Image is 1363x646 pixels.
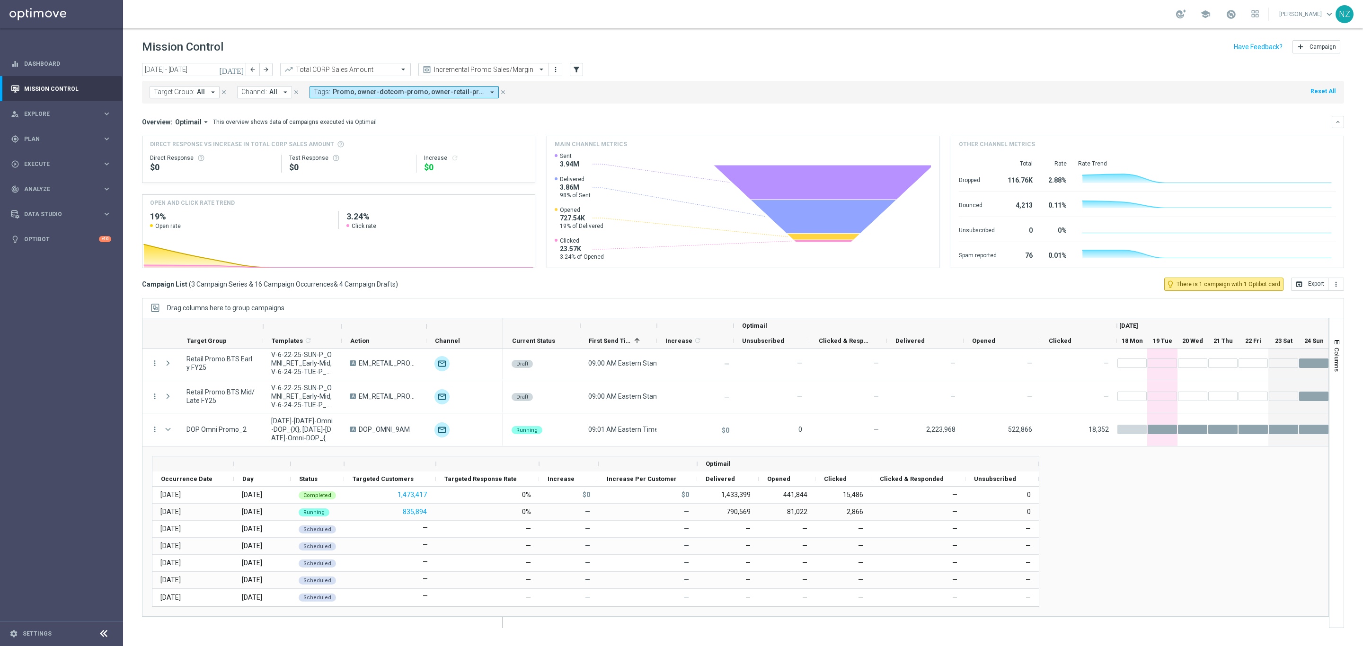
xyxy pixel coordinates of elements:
ng-select: Total CORP Sales Amount [280,63,411,76]
span: Clicked [824,475,847,482]
div: $0 [424,162,527,173]
div: — [965,589,1039,606]
span: school [1200,9,1211,19]
div: — [759,521,815,537]
i: refresh [451,154,459,162]
i: open_in_browser [1295,280,1303,288]
div: — [871,538,965,554]
span: Unsubscribed [974,475,1016,482]
i: keyboard_arrow_right [102,159,111,168]
div: lightbulb Optibot +10 [10,236,112,243]
button: person_search Explore keyboard_arrow_right [10,110,112,118]
i: arrow_drop_down [488,88,496,96]
button: arrow_forward [259,63,273,76]
span: 4 Campaign Drafts [339,280,396,288]
div: Data Studio keyboard_arrow_right [10,210,112,218]
span: Optimail [175,118,202,126]
p: $0 [583,490,590,499]
span: keyboard_arrow_down [1324,9,1335,19]
div: Dropped [959,172,997,187]
img: Optimail [434,389,450,404]
div: — [871,589,965,606]
i: [DATE] [219,65,245,74]
span: Retail Promo BTS Early FY25 [186,355,255,372]
span: Direct Response VS Increase In Total CORP Sales Amount [150,140,334,148]
i: more_vert [150,425,159,434]
div: Press SPACE to select this row. [503,347,1329,380]
div: — [759,572,815,588]
span: Analyze [24,186,102,192]
colored-tag: Draft [512,359,533,368]
div: 2.88% [1044,172,1067,187]
div: 1,433,399 [697,487,759,503]
span: Columns [1333,348,1341,372]
span: Optimail [742,322,767,329]
div: — [871,504,965,520]
span: Clicked & Responded [819,337,871,344]
span: ) [396,280,398,288]
div: Increase [424,154,527,162]
div: — [815,538,871,554]
span: Drag columns here to group campaigns [167,304,284,312]
span: V-6-22-25-SUN-P_OMNI_RET_Early-Mid, V-6-24-25-TUE-P_OMNI_RET_Early-Mid, V-6-28-25-FRI-P_OMNI_RET_... [271,350,334,376]
button: more_vert [551,64,560,75]
span: 3.86M [560,183,591,192]
span: 18,352 [1089,426,1109,433]
i: keyboard_arrow_down [1335,119,1341,125]
a: Mission Control [24,76,111,101]
div: — [697,521,759,537]
i: close [293,89,300,96]
span: Execute [24,161,102,167]
div: Bounced [959,197,997,212]
i: add [1297,43,1304,51]
div: — [871,487,965,503]
span: Action [350,337,370,344]
h4: Main channel metrics [555,140,627,148]
span: 8.23.25-Saturday-Omni-DOP_{X}, 8.22.25-Friday-Omni-DOP_{X}, 8.18.25-Monday-Omni-DOP_{X}, 8.20.25-... [271,417,334,442]
button: track_changes Analyze keyboard_arrow_right [10,185,112,193]
span: Channel [435,337,460,344]
span: Running [516,427,538,433]
h4: OPEN AND CLICK RATE TREND [150,199,235,207]
div: Dashboard [11,51,111,76]
button: Reset All [1310,86,1336,96]
i: track_changes [11,185,19,193]
input: Have Feedback? [1234,44,1283,50]
span: — [874,426,879,433]
div: $0 [150,162,274,173]
div: equalizer Dashboard [10,60,112,68]
i: arrow_forward [263,66,269,73]
img: Optimail [434,422,450,437]
button: more_vert [150,392,159,401]
span: Explore [24,111,102,117]
div: — [815,589,871,606]
span: 522,866 [1008,426,1032,433]
colored-tag: Completed [299,490,336,499]
button: Tags: Promo, owner-dotcom-promo, owner-retail-promo, promo arrow_drop_down [310,86,499,98]
span: 09:00 AM Eastern Standard Time [588,393,688,400]
span: Sent [560,152,579,160]
span: Occurrence Date [161,475,212,482]
h2: 3.24% [346,211,527,222]
div: 116.76K [1008,172,1033,187]
colored-tag: Draft [512,392,533,401]
button: Target Group: All arrow_drop_down [150,86,220,98]
div: — [697,589,759,606]
div: Mission Control [11,76,111,101]
div: — [871,555,965,571]
button: Channel: All arrow_drop_down [237,86,292,98]
button: keyboard_arrow_down [1332,116,1344,128]
i: lightbulb [11,235,19,244]
i: refresh [304,337,312,344]
div: — [815,572,871,588]
span: — [1104,393,1109,400]
span: 18 Mon [1122,337,1143,344]
i: more_vert [1332,280,1340,288]
div: — [871,572,965,588]
div: 790,569 [697,504,759,520]
div: Optibot [11,227,111,252]
div: Test Response [289,154,408,162]
div: 18 Aug 2025 [160,490,181,499]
